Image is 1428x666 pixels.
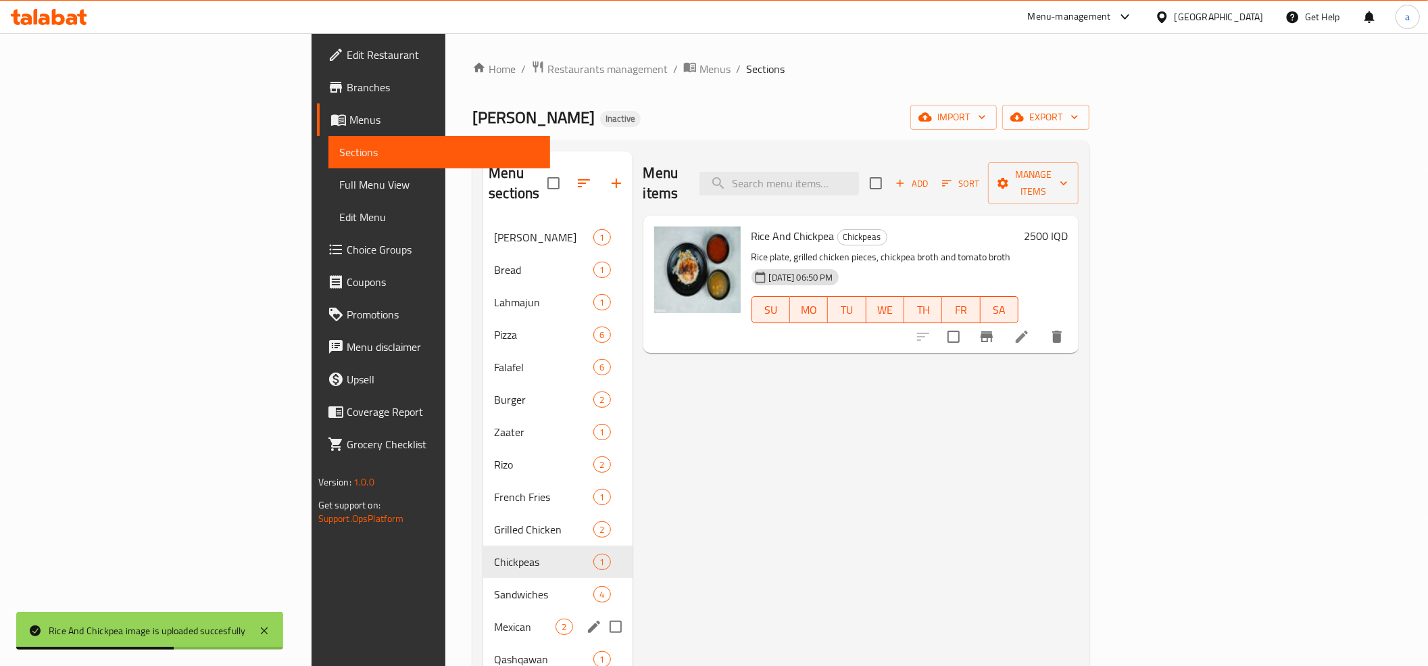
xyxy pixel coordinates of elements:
[494,229,593,245] span: [PERSON_NAME]
[933,173,988,194] span: Sort items
[318,510,404,527] a: Support.OpsPlatform
[594,556,610,569] span: 1
[699,61,731,77] span: Menus
[347,404,539,420] span: Coverage Report
[347,47,539,63] span: Edit Restaurant
[483,513,632,546] div: Grilled Chicken2
[494,391,593,408] span: Burger
[594,653,610,666] span: 1
[942,176,979,191] span: Sort
[904,296,942,323] button: TH
[347,306,539,323] span: Promotions
[838,229,887,245] span: Chickpeas
[594,458,610,471] span: 2
[483,611,632,643] div: Mexican2edit
[353,473,374,491] span: 1.0.0
[594,588,610,601] span: 4
[1175,9,1264,24] div: [GEOGRAPHIC_DATA]
[1041,320,1073,353] button: delete
[1014,329,1030,345] a: Edit menu item
[593,294,610,310] div: items
[483,481,632,513] div: French Fries1
[833,300,860,320] span: TU
[349,112,539,128] span: Menus
[910,105,997,130] button: import
[568,167,600,199] span: Sort sections
[547,61,668,77] span: Restaurants management
[593,262,610,278] div: items
[643,163,684,204] h2: Menu items
[593,521,610,538] div: items
[736,61,741,77] li: /
[910,300,937,320] span: TH
[494,327,593,343] span: Pizza
[317,266,550,298] a: Coupons
[1002,105,1089,130] button: export
[483,578,632,611] div: Sandwiches4
[339,209,539,225] span: Edit Menu
[49,623,245,638] div: Rice And Chickpea image is uploaded succesfully
[764,271,839,284] span: [DATE] 06:50 PM
[347,339,539,355] span: Menu disclaimer
[890,173,933,194] span: Add item
[328,168,550,201] a: Full Menu View
[600,111,641,127] div: Inactive
[594,361,610,374] span: 6
[593,424,610,440] div: items
[939,173,983,194] button: Sort
[494,521,593,538] span: Grilled Chicken
[593,327,610,343] div: items
[752,249,1019,266] p: Rice plate, grilled chicken pieces, chickpea broth and tomato broth
[494,619,556,635] div: Mexican
[872,300,899,320] span: WE
[594,231,610,244] span: 1
[593,489,610,505] div: items
[890,173,933,194] button: Add
[986,300,1013,320] span: SA
[317,428,550,460] a: Grocery Checklist
[483,286,632,318] div: Lahmajun1
[593,586,610,602] div: items
[483,221,632,254] div: [PERSON_NAME]1
[752,296,790,323] button: SU
[539,169,568,197] span: Select all sections
[472,60,1089,78] nav: breadcrumb
[947,300,975,320] span: FR
[746,61,785,77] span: Sections
[593,359,610,375] div: items
[328,201,550,233] a: Edit Menu
[483,254,632,286] div: Bread1
[347,241,539,258] span: Choice Groups
[594,329,610,341] span: 6
[593,554,610,570] div: items
[790,296,828,323] button: MO
[494,489,593,505] span: French Fries
[483,448,632,481] div: Rizo2
[1024,227,1068,245] h6: 2500 IQD
[594,491,610,504] span: 1
[483,546,632,578] div: Chickpeas1
[593,391,610,408] div: items
[862,169,890,197] span: Select section
[318,496,380,514] span: Get support on:
[483,318,632,351] div: Pizza6
[866,296,904,323] button: WE
[594,523,610,536] span: 2
[347,436,539,452] span: Grocery Checklist
[494,359,593,375] span: Falafel
[654,227,741,313] img: Rice And Chickpea
[347,274,539,290] span: Coupons
[893,176,930,191] span: Add
[317,331,550,363] a: Menu disclaimer
[942,296,980,323] button: FR
[673,61,678,77] li: /
[494,586,593,602] span: Sandwiches
[988,162,1079,204] button: Manage items
[600,113,641,124] span: Inactive
[339,176,539,193] span: Full Menu View
[594,264,610,277] span: 1
[981,296,1018,323] button: SA
[328,136,550,168] a: Sections
[593,229,610,245] div: items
